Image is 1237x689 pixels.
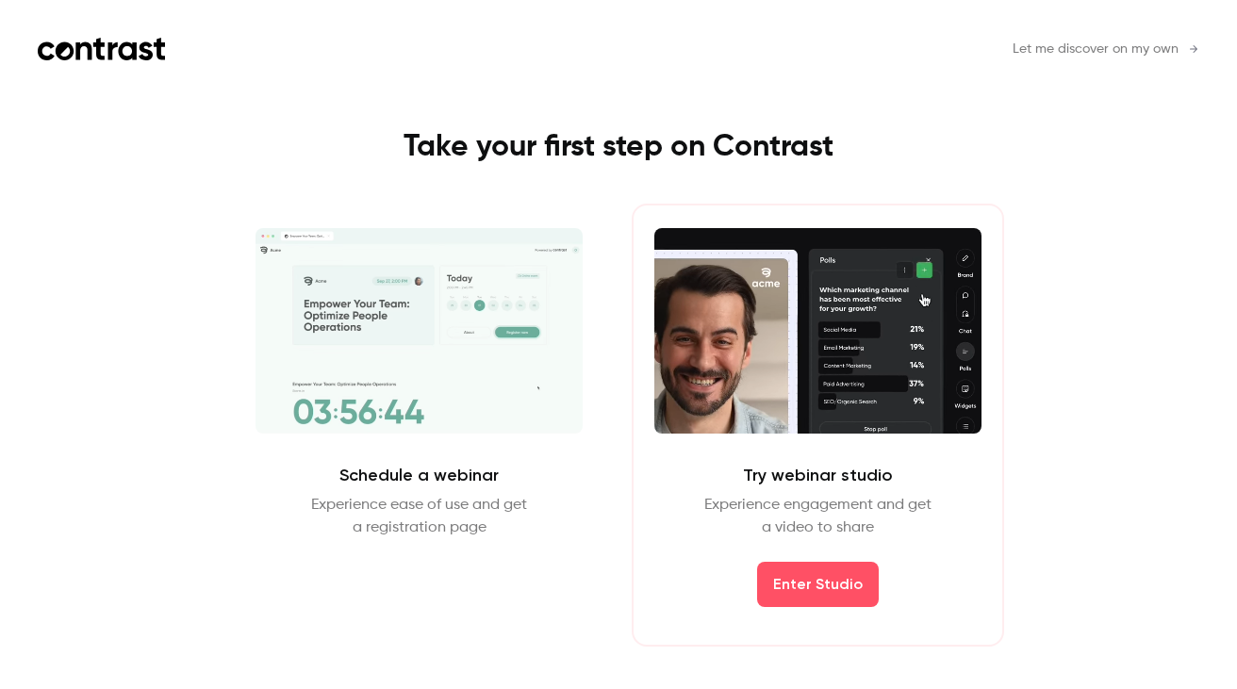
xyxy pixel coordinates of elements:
[704,494,932,539] p: Experience engagement and get a video to share
[311,494,527,539] p: Experience ease of use and get a registration page
[339,464,499,486] h2: Schedule a webinar
[1013,40,1179,59] span: Let me discover on my own
[757,562,879,607] button: Enter Studio
[743,464,893,486] h2: Try webinar studio
[195,128,1042,166] h1: Take your first step on Contrast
